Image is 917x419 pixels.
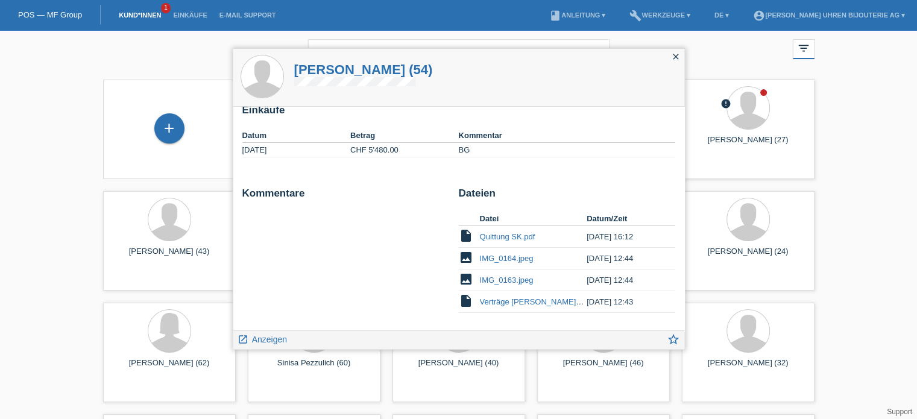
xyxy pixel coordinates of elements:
input: Suche... [308,39,610,68]
a: Kund*innen [113,11,167,19]
i: insert_drive_file [459,294,473,308]
a: account_circle[PERSON_NAME] Uhren Bijouterie AG ▾ [747,11,911,19]
i: error [720,98,731,109]
i: star_border [667,333,680,346]
a: Quittung SK.pdf [480,232,535,241]
div: Unbestätigt, in Bearbeitung [720,98,731,111]
td: [DATE] [242,143,351,157]
a: E-Mail Support [213,11,282,19]
a: launch Anzeigen [238,331,288,346]
div: Kund*in hinzufügen [155,118,184,139]
i: image [459,250,473,265]
span: 1 [161,3,171,13]
span: Anzeigen [252,335,287,344]
div: [PERSON_NAME] (32) [692,358,805,377]
th: Betrag [350,128,459,143]
a: DE ▾ [708,11,735,19]
i: build [629,10,641,22]
th: Datum/Zeit [587,212,658,226]
i: insert_drive_file [459,228,473,243]
div: [PERSON_NAME] (40) [402,358,515,377]
i: account_circle [753,10,765,22]
div: [PERSON_NAME] (46) [547,358,660,377]
i: launch [238,334,248,345]
td: BG [459,143,675,157]
div: [PERSON_NAME] (43) [113,247,226,266]
a: POS — MF Group [18,10,82,19]
h2: Kommentare [242,187,450,206]
td: [DATE] 12:43 [587,291,658,313]
th: Kommentar [459,128,675,143]
a: Einkäufe [167,11,213,19]
td: CHF 5'480.00 [350,143,459,157]
h2: Einkäufe [242,104,675,122]
td: [DATE] 16:12 [587,226,658,248]
td: [DATE] 12:44 [587,269,658,291]
a: [PERSON_NAME] (54) [294,62,433,77]
a: bookAnleitung ▾ [543,11,611,19]
div: [PERSON_NAME] (27) [692,135,805,154]
i: book [549,10,561,22]
a: IMG_0163.jpeg [480,276,534,285]
th: Datum [242,128,351,143]
a: star_border [667,334,680,349]
div: Sinisa Pezzulich (60) [257,358,371,377]
i: close [671,52,681,61]
a: Verträge [PERSON_NAME]pdf [480,297,587,306]
a: IMG_0164.jpeg [480,254,534,263]
i: filter_list [797,42,810,55]
a: Support [887,408,912,416]
th: Datei [480,212,587,226]
i: image [459,272,473,286]
td: [DATE] 12:44 [587,248,658,269]
div: [PERSON_NAME] (24) [692,247,805,266]
h2: Dateien [459,187,675,206]
div: [PERSON_NAME] (62) [113,358,226,377]
a: buildWerkzeuge ▾ [623,11,696,19]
